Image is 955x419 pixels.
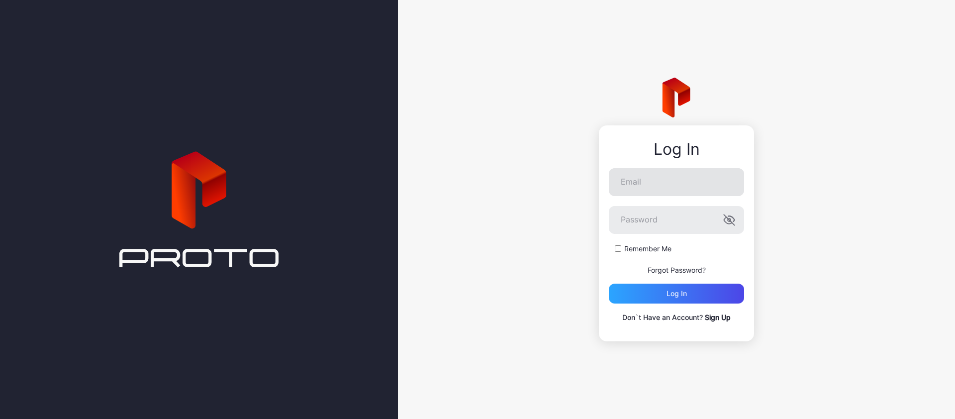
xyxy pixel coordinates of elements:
[648,266,706,274] a: Forgot Password?
[609,140,744,158] div: Log In
[723,214,735,226] button: Password
[624,244,671,254] label: Remember Me
[705,313,731,321] a: Sign Up
[667,290,687,298] div: Log in
[609,206,744,234] input: Password
[609,284,744,304] button: Log in
[609,312,744,323] p: Don`t Have an Account?
[609,168,744,196] input: Email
